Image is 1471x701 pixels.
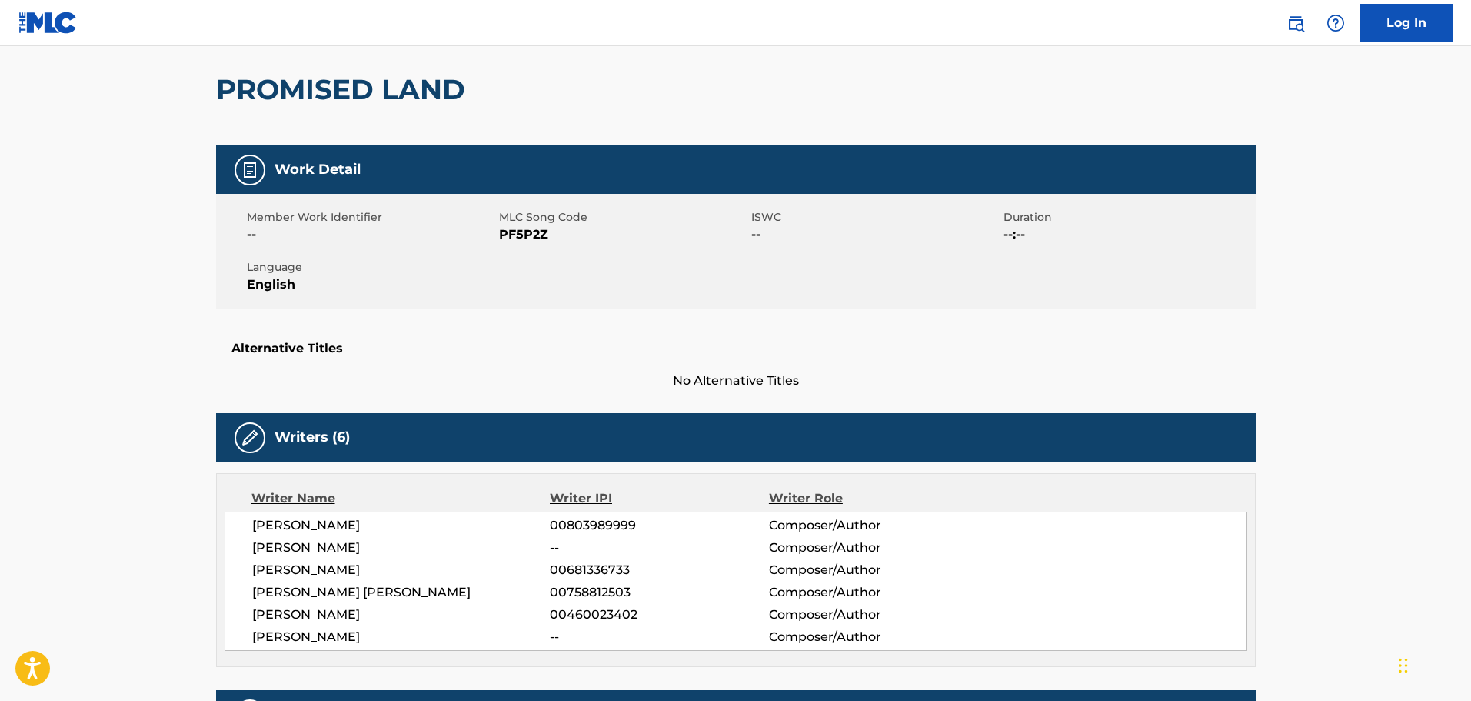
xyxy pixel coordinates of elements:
span: 00681336733 [550,561,768,579]
span: Composer/Author [769,583,968,602]
h5: Writers (6) [275,429,350,446]
a: Public Search [1280,8,1311,38]
span: -- [247,225,495,244]
h5: Work Detail [275,161,361,179]
span: [PERSON_NAME] [252,561,551,579]
img: Work Detail [241,161,259,179]
span: Composer/Author [769,516,968,535]
span: -- [550,628,768,646]
span: Composer/Author [769,628,968,646]
span: Composer/Author [769,561,968,579]
span: Composer/Author [769,606,968,624]
span: [PERSON_NAME] [252,606,551,624]
span: 00460023402 [550,606,768,624]
span: Member Work Identifier [247,209,495,225]
h5: Alternative Titles [231,341,1240,356]
span: No Alternative Titles [216,372,1256,390]
div: Writer IPI [550,489,769,508]
span: 00758812503 [550,583,768,602]
img: search [1286,14,1305,32]
span: [PERSON_NAME] [PERSON_NAME] [252,583,551,602]
img: Writers [241,429,259,447]
span: 00803989999 [550,516,768,535]
span: PF5P2Z [499,225,747,244]
iframe: Chat Widget [1394,627,1471,701]
a: Log In [1360,4,1453,42]
span: ISWC [751,209,1000,225]
span: Composer/Author [769,539,968,557]
span: Duration [1003,209,1252,225]
span: [PERSON_NAME] [252,516,551,535]
span: Language [247,259,495,275]
div: Drag [1399,643,1408,689]
img: help [1326,14,1345,32]
span: English [247,275,495,294]
div: Help [1320,8,1351,38]
span: -- [550,539,768,557]
span: MLC Song Code [499,209,747,225]
span: --:-- [1003,225,1252,244]
span: -- [751,225,1000,244]
span: [PERSON_NAME] [252,628,551,646]
h2: PROMISED LAND [216,72,473,107]
img: MLC Logo [18,12,78,34]
div: Writer Name [251,489,551,508]
span: [PERSON_NAME] [252,539,551,557]
div: Writer Role [769,489,968,508]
